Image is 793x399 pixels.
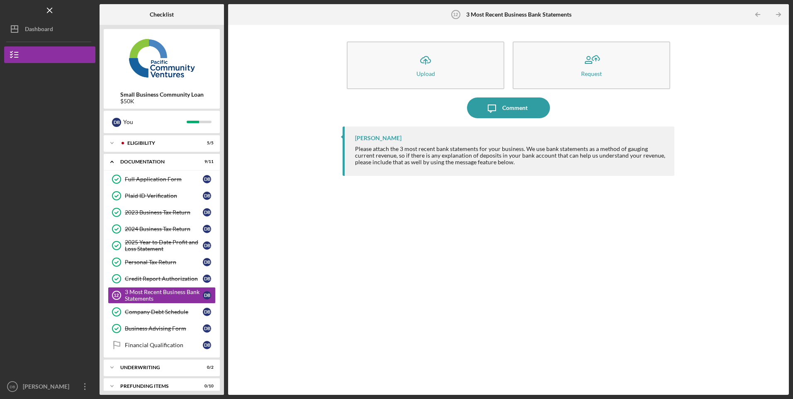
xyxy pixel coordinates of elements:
[120,365,193,370] div: Underwriting
[123,115,187,129] div: You
[125,209,203,216] div: 2023 Business Tax Return
[125,325,203,332] div: Business Advising Form
[203,225,211,233] div: D B
[203,241,211,250] div: D B
[203,308,211,316] div: D B
[127,141,193,146] div: Eligibility
[4,378,95,395] button: DB[PERSON_NAME]
[453,12,458,17] tspan: 12
[125,192,203,199] div: Plaid ID Verification
[108,304,216,320] a: Company Debt ScheduleDB
[199,141,214,146] div: 5 / 5
[10,384,15,389] text: DB
[199,159,214,164] div: 9 / 11
[125,226,203,232] div: 2024 Business Tax Return
[203,275,211,283] div: D B
[347,41,504,89] button: Upload
[125,176,203,182] div: Full Application Form
[108,320,216,337] a: Business Advising FormDB
[108,337,216,353] a: Financial QualificationDB
[467,97,550,118] button: Comment
[203,291,211,299] div: D B
[104,33,220,83] img: Product logo
[108,287,216,304] a: 123 Most Recent Business Bank StatementsDB
[203,258,211,266] div: D B
[355,135,401,141] div: [PERSON_NAME]
[502,97,528,118] div: Comment
[108,221,216,237] a: 2024 Business Tax ReturnDB
[114,293,119,298] tspan: 12
[355,146,666,165] div: Please attach the 3 most recent bank statements for your business. We use bank statements as a me...
[203,175,211,183] div: D B
[581,71,602,77] div: Request
[108,270,216,287] a: Credit Report AuthorizationDB
[4,21,95,37] button: Dashboard
[108,171,216,187] a: Full Application FormDB
[199,384,214,389] div: 0 / 10
[466,11,572,18] b: 3 Most Recent Business Bank Statements
[120,91,204,98] b: Small Business Community Loan
[416,71,435,77] div: Upload
[125,239,203,252] div: 2025 Year to Date Profit and Loss Statement
[112,118,121,127] div: D B
[108,204,216,221] a: 2023 Business Tax ReturnDB
[108,254,216,270] a: Personal Tax ReturnDB
[125,289,203,302] div: 3 Most Recent Business Bank Statements
[125,259,203,265] div: Personal Tax Return
[108,187,216,204] a: Plaid ID VerificationDB
[513,41,670,89] button: Request
[21,378,75,397] div: [PERSON_NAME]
[25,21,53,39] div: Dashboard
[120,159,193,164] div: Documentation
[203,324,211,333] div: D B
[120,384,193,389] div: Prefunding Items
[203,192,211,200] div: D B
[108,237,216,254] a: 2025 Year to Date Profit and Loss StatementDB
[125,275,203,282] div: Credit Report Authorization
[199,365,214,370] div: 0 / 2
[150,11,174,18] b: Checklist
[120,98,204,105] div: $50K
[125,309,203,315] div: Company Debt Schedule
[125,342,203,348] div: Financial Qualification
[203,341,211,349] div: D B
[203,208,211,217] div: D B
